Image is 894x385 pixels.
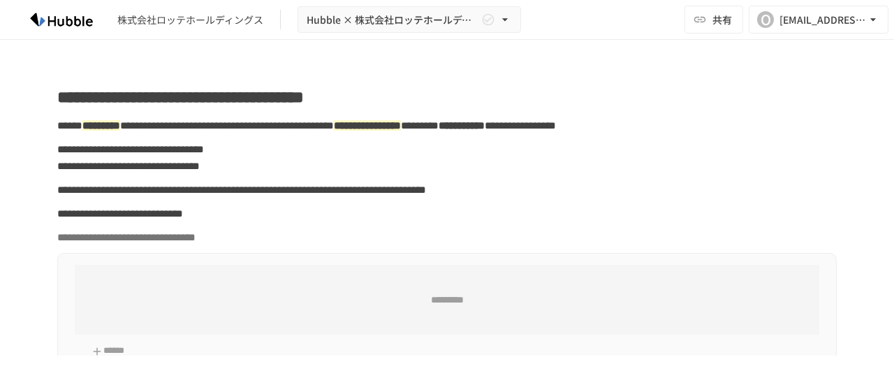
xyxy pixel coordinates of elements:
div: O [757,11,774,28]
img: HzDRNkGCf7KYO4GfwKnzITak6oVsp5RHeZBEM1dQFiQ [17,8,106,31]
span: 共有 [712,12,732,27]
button: 共有 [684,6,743,34]
div: [EMAIL_ADDRESS][DOMAIN_NAME] [779,11,866,29]
button: Hubble × 株式会社ロッテホールディングス オンボーディングプロジェクト [298,6,521,34]
span: Hubble × 株式会社ロッテホールディングス オンボーディングプロジェクト [307,11,478,29]
div: 株式会社ロッテホールディングス [117,13,263,27]
button: O[EMAIL_ADDRESS][DOMAIN_NAME] [749,6,888,34]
